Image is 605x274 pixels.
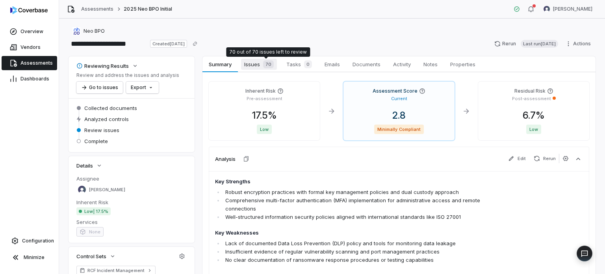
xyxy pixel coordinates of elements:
[544,6,550,12] img: Felipe Bertho avatar
[257,125,272,134] span: Low
[76,62,129,69] div: Reviewing Results
[223,248,509,256] li: Insufficient evidence of regular vulnerability scanning and port management practices
[241,59,277,70] span: Issues
[391,96,407,102] p: Current
[505,154,529,163] button: Edit
[20,60,53,66] span: Assessments
[84,28,105,34] span: Neo BPO
[553,6,592,12] span: [PERSON_NAME]
[2,40,57,54] a: Vendors
[283,59,315,70] span: Tasks
[514,88,546,94] h4: Residual Risk
[447,59,479,69] span: Properties
[74,249,118,263] button: Control Sets
[76,253,106,260] span: Control Sets
[76,199,187,206] dt: Inherent Risk
[74,158,105,173] button: Details
[229,49,307,55] div: 70 out of 70 issues left to review
[81,6,113,12] a: Assessments
[245,88,276,94] h4: Inherent Risk
[76,218,187,226] dt: Services
[84,104,137,112] span: Collected documents
[70,24,107,38] button: https://neobpo.com.br/Neo BPO
[76,162,93,169] span: Details
[74,59,141,73] button: Reviewing Results
[188,37,202,51] button: Copy link
[87,267,145,274] span: RCF Incident Management
[223,256,509,264] li: No clear documentation of ransomware response procedures or testing capabilities
[24,254,45,261] span: Minimize
[89,187,125,193] span: [PERSON_NAME]
[263,60,274,68] span: 70
[124,6,172,12] span: 2025 Neo BPO Initial
[304,60,312,68] span: 0
[523,110,545,121] span: 6.7 %
[76,175,187,182] dt: Assignee
[539,3,597,15] button: Felipe Bertho avatar[PERSON_NAME]
[215,229,509,237] h4: Key Weaknesses
[215,178,509,186] h4: Key Strengths
[126,82,159,93] button: Export
[150,40,187,48] span: Created [DATE]
[349,59,384,69] span: Documents
[3,250,56,265] button: Minimize
[223,239,509,248] li: Lack of documented Data Loss Prevention (DLP) policy and tools for monitoring data leakage
[374,125,424,134] span: Minimally Compliant
[2,56,57,70] a: Assessments
[206,59,234,69] span: Summary
[10,6,48,14] img: Coverbase logo
[84,138,108,145] span: Complete
[78,186,86,194] img: Felipe Bertho avatar
[84,127,119,134] span: Review issues
[563,38,596,50] button: Actions
[223,196,509,213] li: Comprehensive multi-factor authentication (MFA) implementation for administrative access and remo...
[22,238,54,244] span: Configuration
[526,125,541,134] span: Low
[3,234,56,248] a: Configuration
[521,40,558,48] span: Last run [DATE]
[20,28,43,35] span: Overview
[223,188,509,196] li: Robust encryption practices with formal key management policies and dual custody approach
[20,44,41,50] span: Vendors
[223,213,509,221] li: Well-structured information security policies aligned with international standards like ISO 27001
[531,154,559,163] button: Rerun
[390,59,414,69] span: Activity
[2,72,57,86] a: Dashboards
[76,72,179,78] p: Review and address the issues and analysis
[247,96,282,102] p: Pre-assessment
[321,59,343,69] span: Emails
[76,82,123,93] button: Go to issues
[373,88,418,94] h4: Assessment Score
[76,207,111,215] span: Low | 17.5%
[386,110,412,121] span: 2.8
[512,96,551,102] p: Post-assessment
[84,116,129,123] span: Analyzed controls
[490,38,563,50] button: RerunLast run[DATE]
[20,76,49,82] span: Dashboards
[215,155,236,162] h3: Analysis
[252,110,277,121] span: 17.5 %
[420,59,441,69] span: Notes
[2,24,57,39] a: Overview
